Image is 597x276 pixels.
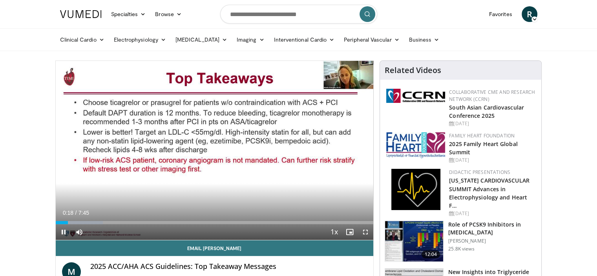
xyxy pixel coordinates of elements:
[71,224,87,240] button: Mute
[326,224,342,240] button: Playback Rate
[150,6,186,22] a: Browse
[386,132,445,158] img: 96363db5-6b1b-407f-974b-715268b29f70.jpeg.150x105_q85_autocrop_double_scale_upscale_version-0.2.jpg
[449,177,529,209] a: [US_STATE] CARDIOVASCULAR SUMMIT Advances in Electrophysiology and Heart F…
[79,210,89,216] span: 7:45
[449,89,535,102] a: Collaborative CME and Research Network (CCRN)
[358,224,373,240] button: Fullscreen
[55,32,109,48] a: Clinical Cardio
[109,32,171,48] a: Electrophysiology
[449,140,517,156] a: 2025 Family Heart Global Summit
[385,221,537,262] a: 12:04 Role of PCSK9 Inhibitors in [MEDICAL_DATA] [PERSON_NAME] 25.8K views
[391,169,440,210] img: 1860aa7a-ba06-47e3-81a4-3dc728c2b4cf.png.150x105_q85_autocrop_double_scale_upscale_version-0.2.png
[449,104,524,119] a: South Asian Cardiovascular Conference 2025
[385,66,441,75] h4: Related Videos
[56,240,374,256] a: Email [PERSON_NAME]
[342,224,358,240] button: Enable picture-in-picture mode
[106,6,151,22] a: Specialties
[171,32,232,48] a: [MEDICAL_DATA]
[449,157,535,164] div: [DATE]
[448,246,474,252] p: 25.8K views
[448,221,537,236] h3: Role of PCSK9 Inhibitors in [MEDICAL_DATA]
[385,221,443,262] img: 3346fd73-c5f9-4d1f-bb16-7b1903aae427.150x105_q85_crop-smart_upscale.jpg
[56,61,374,240] video-js: Video Player
[422,250,440,258] span: 12:04
[220,5,377,24] input: Search topics, interventions
[404,32,444,48] a: Business
[56,224,71,240] button: Pause
[63,210,73,216] span: 0:18
[60,10,102,18] img: VuMedi Logo
[90,262,367,271] h4: 2025 ACC/AHA ACS Guidelines: Top Takeaway Messages
[75,210,77,216] span: /
[232,32,269,48] a: Imaging
[484,6,517,22] a: Favorites
[522,6,537,22] a: R
[56,221,374,224] div: Progress Bar
[449,120,535,127] div: [DATE]
[449,210,535,217] div: [DATE]
[339,32,404,48] a: Peripheral Vascular
[449,169,535,176] div: Didactic Presentations
[449,132,515,139] a: Family Heart Foundation
[386,89,445,103] img: a04ee3ba-8487-4636-b0fb-5e8d268f3737.png.150x105_q85_autocrop_double_scale_upscale_version-0.2.png
[269,32,340,48] a: Interventional Cardio
[448,238,537,244] p: [PERSON_NAME]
